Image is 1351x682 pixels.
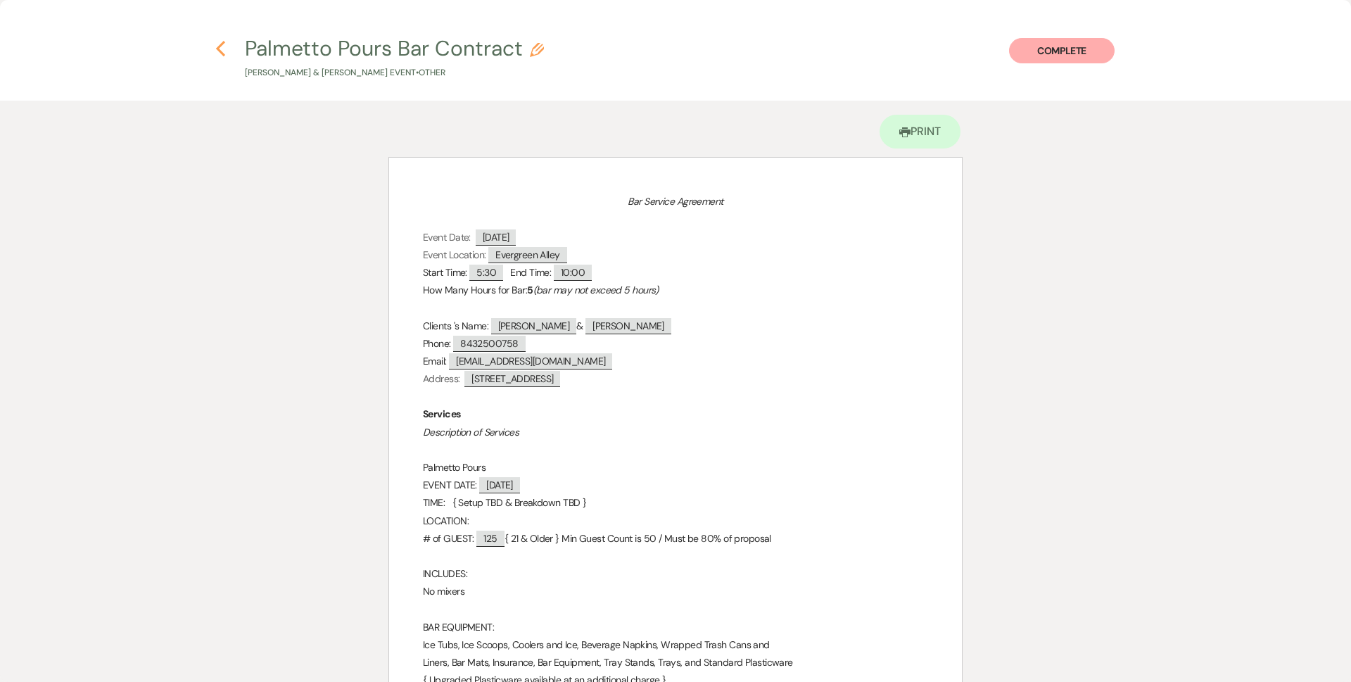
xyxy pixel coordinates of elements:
span: [DATE] [479,477,520,493]
p: Start Time: End Time: [423,264,928,282]
span: [STREET_ADDRESS] [464,371,560,387]
span: Address: [423,372,460,385]
p: [PERSON_NAME] & [PERSON_NAME] Event • Other [245,66,544,80]
p: Phone: [423,335,928,353]
span: 5:30 [469,265,503,281]
p: Ice Tubs, Ice Scoops, Coolers and Ice, Beverage Napkins, Wrapped Trash Cans and [423,636,928,654]
em: Bar Service Agreement [628,195,723,208]
p: No mixers [423,583,928,600]
em: (bar may not exceed 5 hours) [533,284,659,296]
button: Palmetto Pours Bar Contract[PERSON_NAME] & [PERSON_NAME] Event•Other [245,38,544,80]
span: [PERSON_NAME] [585,318,671,334]
p: TIME: { Setup TBD & Breakdown TBD } [423,494,928,512]
span: Event Location: [423,248,486,261]
p: LOCATION: [423,512,928,530]
span: Evergreen Alley [488,247,567,263]
span: 125 [476,531,504,547]
span: Event Date: [423,231,471,244]
span: [DATE] [476,229,516,246]
span: 10:00 [554,265,592,281]
strong: 5 [527,284,533,296]
p: Email: [423,353,928,370]
p: Clients 's Name: & [423,317,928,335]
span: [EMAIL_ADDRESS][DOMAIN_NAME] [449,353,612,370]
p: INCLUDES: [423,565,928,583]
span: 8432500758 [453,336,525,352]
span: nks [423,301,437,314]
p: Liners, Bar Mats, Insurance, Bar Equipment, Tray Stands, Trays, and Standard Plasticware [423,654,928,671]
strong: Services [423,408,461,420]
span: [PERSON_NAME] [491,318,577,334]
button: Complete [1009,38,1115,63]
a: Print [880,115,960,149]
p: Palmetto Pours [423,459,928,476]
p: BAR EQUIPMENT: [423,619,928,636]
p: How Many Hours for Bar: [423,282,928,299]
p: EVENT DATE: [423,476,928,494]
p: # of GUEST: { 21 & Older } Min Guest Count is 50 / Must be 80% of proposal [423,530,928,548]
em: Description of Services [423,426,519,438]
